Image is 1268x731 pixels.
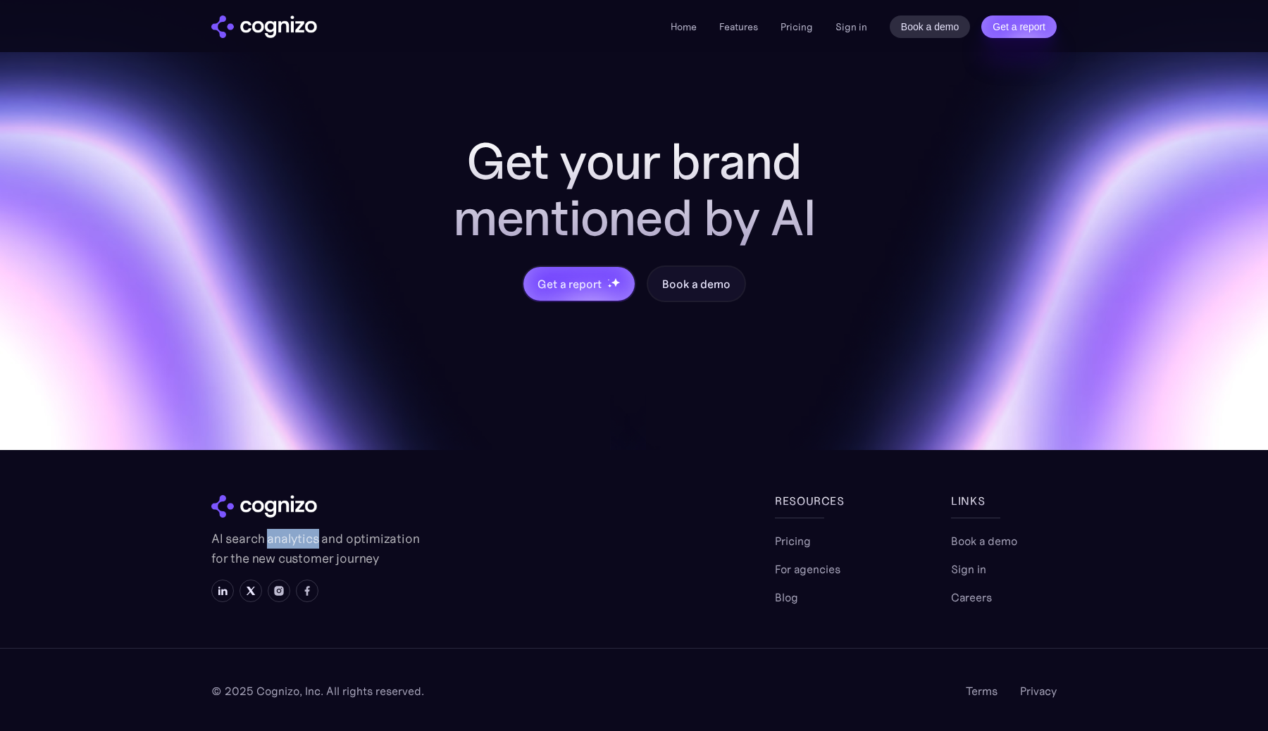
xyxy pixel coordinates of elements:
[835,18,867,35] a: Sign in
[1020,682,1057,699] a: Privacy
[607,284,612,289] img: star
[951,589,992,606] a: Careers
[951,561,986,577] a: Sign in
[611,277,620,287] img: star
[981,15,1057,38] a: Get a report
[211,495,317,518] img: cognizo logo
[966,682,997,699] a: Terms
[890,15,971,38] a: Book a demo
[409,133,859,246] h2: Get your brand mentioned by AI
[211,529,423,568] p: AI search analytics and optimization for the new customer journey
[537,275,601,292] div: Get a report
[647,265,745,302] a: Book a demo
[775,492,881,509] div: Resources
[211,682,424,699] div: © 2025 Cognizo, Inc. All rights reserved.
[719,20,758,33] a: Features
[211,15,317,38] img: cognizo logo
[245,585,256,596] img: X icon
[522,265,636,302] a: Get a reportstarstarstar
[217,585,228,596] img: LinkedIn icon
[211,15,317,38] a: home
[775,561,840,577] a: For agencies
[951,492,1057,509] div: links
[775,589,798,606] a: Blog
[775,532,811,549] a: Pricing
[781,20,813,33] a: Pricing
[662,275,730,292] div: Book a demo
[607,279,609,281] img: star
[671,20,697,33] a: Home
[951,532,1017,549] a: Book a demo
